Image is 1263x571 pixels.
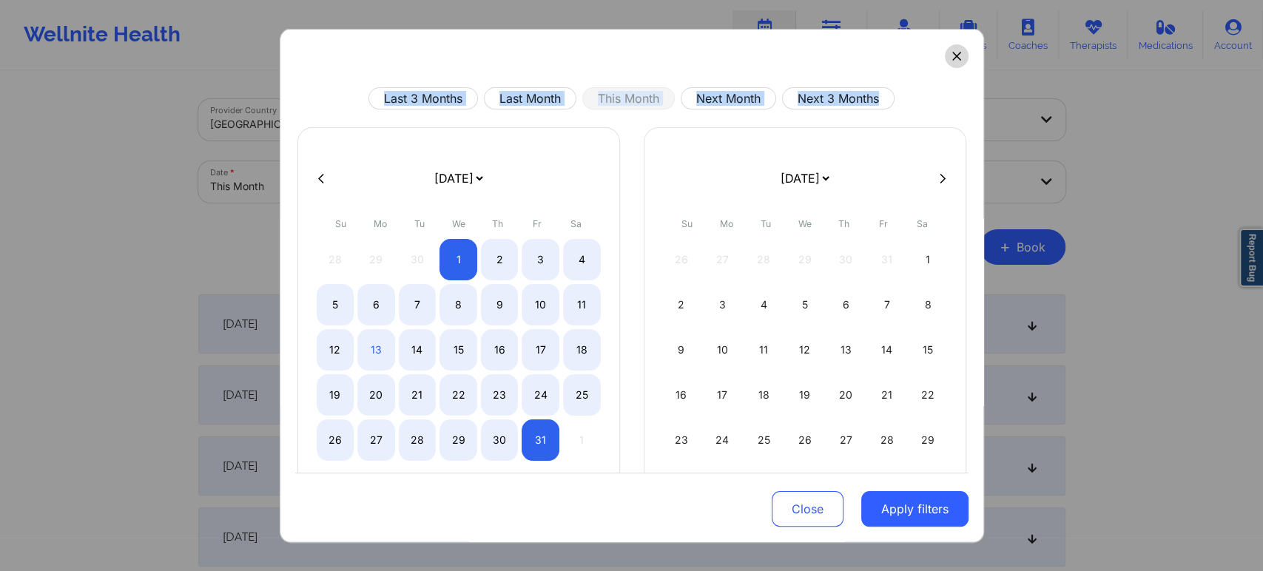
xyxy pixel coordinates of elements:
[317,284,354,325] div: Sun Oct 05 2025
[917,218,928,229] abbr: Saturday
[909,374,947,416] div: Sat Nov 22 2025
[761,218,771,229] abbr: Tuesday
[563,284,601,325] div: Sat Oct 11 2025
[533,218,542,229] abbr: Friday
[798,218,812,229] abbr: Wednesday
[481,329,519,371] div: Thu Oct 16 2025
[745,284,783,325] div: Tue Nov 04 2025
[481,374,519,416] div: Thu Oct 23 2025
[681,218,693,229] abbr: Sunday
[704,374,741,416] div: Mon Nov 17 2025
[492,218,503,229] abbr: Thursday
[772,491,843,527] button: Close
[481,239,519,280] div: Thu Oct 02 2025
[368,87,478,109] button: Last 3 Months
[522,239,559,280] div: Fri Oct 03 2025
[663,419,701,461] div: Sun Nov 23 2025
[663,284,701,325] div: Sun Nov 02 2025
[909,329,947,371] div: Sat Nov 15 2025
[374,218,387,229] abbr: Monday
[484,87,576,109] button: Last Month
[357,329,395,371] div: Mon Oct 13 2025
[335,218,346,229] abbr: Sunday
[704,419,741,461] div: Mon Nov 24 2025
[786,329,824,371] div: Wed Nov 12 2025
[909,284,947,325] div: Sat Nov 08 2025
[745,329,783,371] div: Tue Nov 11 2025
[681,87,776,109] button: Next Month
[663,374,701,416] div: Sun Nov 16 2025
[879,218,888,229] abbr: Friday
[827,329,865,371] div: Thu Nov 13 2025
[452,218,465,229] abbr: Wednesday
[317,374,354,416] div: Sun Oct 19 2025
[563,374,601,416] div: Sat Oct 25 2025
[827,419,865,461] div: Thu Nov 27 2025
[357,284,395,325] div: Mon Oct 06 2025
[909,239,947,280] div: Sat Nov 01 2025
[745,374,783,416] div: Tue Nov 18 2025
[414,218,425,229] abbr: Tuesday
[399,329,437,371] div: Tue Oct 14 2025
[357,419,395,461] div: Mon Oct 27 2025
[317,419,354,461] div: Sun Oct 26 2025
[704,329,741,371] div: Mon Nov 10 2025
[439,329,477,371] div: Wed Oct 15 2025
[439,284,477,325] div: Wed Oct 08 2025
[720,218,733,229] abbr: Monday
[868,419,906,461] div: Fri Nov 28 2025
[745,419,783,461] div: Tue Nov 25 2025
[786,374,824,416] div: Wed Nov 19 2025
[563,329,601,371] div: Sat Oct 18 2025
[868,374,906,416] div: Fri Nov 21 2025
[317,329,354,371] div: Sun Oct 12 2025
[663,464,701,506] div: Sun Nov 30 2025
[563,239,601,280] div: Sat Oct 04 2025
[439,374,477,416] div: Wed Oct 22 2025
[786,419,824,461] div: Wed Nov 26 2025
[570,218,582,229] abbr: Saturday
[663,329,701,371] div: Sun Nov 09 2025
[582,87,675,109] button: This Month
[522,284,559,325] div: Fri Oct 10 2025
[522,374,559,416] div: Fri Oct 24 2025
[782,87,895,109] button: Next 3 Months
[861,491,969,527] button: Apply filters
[399,374,437,416] div: Tue Oct 21 2025
[786,284,824,325] div: Wed Nov 05 2025
[838,218,849,229] abbr: Thursday
[522,329,559,371] div: Fri Oct 17 2025
[399,284,437,325] div: Tue Oct 07 2025
[439,239,477,280] div: Wed Oct 01 2025
[868,329,906,371] div: Fri Nov 14 2025
[827,284,865,325] div: Thu Nov 06 2025
[868,284,906,325] div: Fri Nov 07 2025
[522,419,559,461] div: Fri Oct 31 2025
[399,419,437,461] div: Tue Oct 28 2025
[827,374,865,416] div: Thu Nov 20 2025
[439,419,477,461] div: Wed Oct 29 2025
[481,419,519,461] div: Thu Oct 30 2025
[481,284,519,325] div: Thu Oct 09 2025
[357,374,395,416] div: Mon Oct 20 2025
[704,284,741,325] div: Mon Nov 03 2025
[909,419,947,461] div: Sat Nov 29 2025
